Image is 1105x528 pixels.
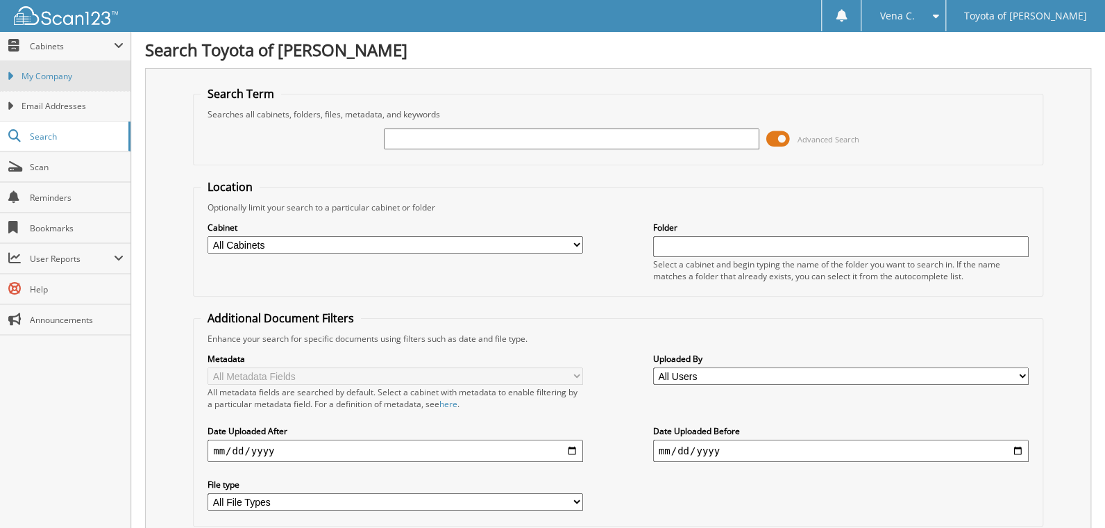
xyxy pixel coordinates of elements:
[201,86,281,101] legend: Search Term
[653,425,1029,437] label: Date Uploaded Before
[201,311,361,326] legend: Additional Document Filters
[30,192,124,204] span: Reminders
[208,479,583,490] label: File type
[30,161,124,173] span: Scan
[22,100,124,113] span: Email Addresses
[201,333,1036,345] div: Enhance your search for specific documents using filters such as date and file type.
[30,131,121,142] span: Search
[208,386,583,410] div: All metadata fields are searched by default. Select a cabinet with metadata to enable filtering b...
[201,201,1036,213] div: Optionally limit your search to a particular cabinet or folder
[879,12,914,20] span: Vena C.
[1036,461,1105,528] iframe: Chat Widget
[208,353,583,365] label: Metadata
[201,108,1036,120] div: Searches all cabinets, folders, files, metadata, and keywords
[653,353,1029,365] label: Uploaded By
[145,38,1091,61] h1: Search Toyota of [PERSON_NAME]
[208,222,583,233] label: Cabinet
[14,6,118,25] img: scan123-logo-white.svg
[30,283,124,295] span: Help
[653,440,1029,462] input: end
[964,12,1087,20] span: Toyota of [PERSON_NAME]
[208,425,583,437] label: Date Uploaded After
[30,40,114,52] span: Cabinets
[30,314,124,326] span: Announcements
[30,222,124,234] span: Bookmarks
[22,70,124,83] span: My Company
[208,440,583,462] input: start
[30,253,114,265] span: User Reports
[201,179,260,195] legend: Location
[798,134,859,145] span: Advanced Search
[439,398,457,410] a: here
[653,222,1029,233] label: Folder
[653,258,1029,282] div: Select a cabinet and begin typing the name of the folder you want to search in. If the name match...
